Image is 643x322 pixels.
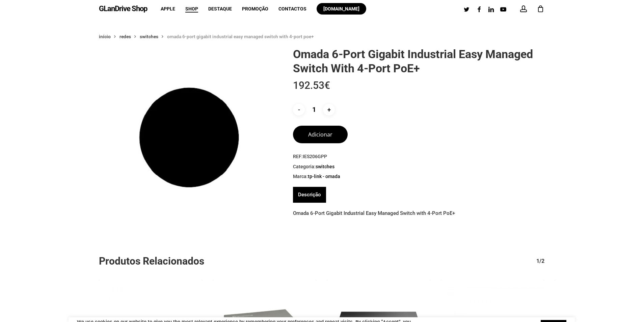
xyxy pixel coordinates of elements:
img: Placeholder [99,47,279,228]
a: Início [99,33,111,40]
span: Marca: [293,173,544,180]
a: Cart [537,5,544,13]
a: [DOMAIN_NAME] [317,6,366,11]
a: GLanDrive Shop [99,5,147,13]
h2: Produtos Relacionados [99,254,550,268]
a: Contactos [278,6,306,11]
input: + [323,104,335,116]
a: Shop [185,6,198,11]
button: Adicionar [293,126,348,143]
a: Apple [161,6,175,11]
a: Switches [140,33,158,40]
a: TP-Link - OMADA [308,173,340,179]
a: Switches [316,164,334,170]
span: Categoria: [293,164,544,170]
span: [DOMAIN_NAME] [323,6,359,11]
span: REF: [293,153,544,160]
input: Product quantity [306,104,322,116]
a: Descrição [298,187,321,203]
a: Promoção [242,6,268,11]
span: Omada 6-Port Gigabit Industrial Easy Managed Switch with 4-Port PoE+ [167,34,314,39]
span: IES206GPP [303,154,327,159]
h1: Omada 6-Port Gigabit Industrial Easy Managed Switch with 4-Port PoE+ [293,47,544,75]
a: Redes [119,33,131,40]
p: Omada 6-Port Gigabit Industrial Easy Managed Switch with 4-Port PoE+ [293,208,544,219]
span: € [324,79,330,91]
a: Destaque [208,6,232,11]
div: 1/2 [530,254,544,268]
input: - [293,104,305,116]
bdi: 192.53 [293,79,330,91]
